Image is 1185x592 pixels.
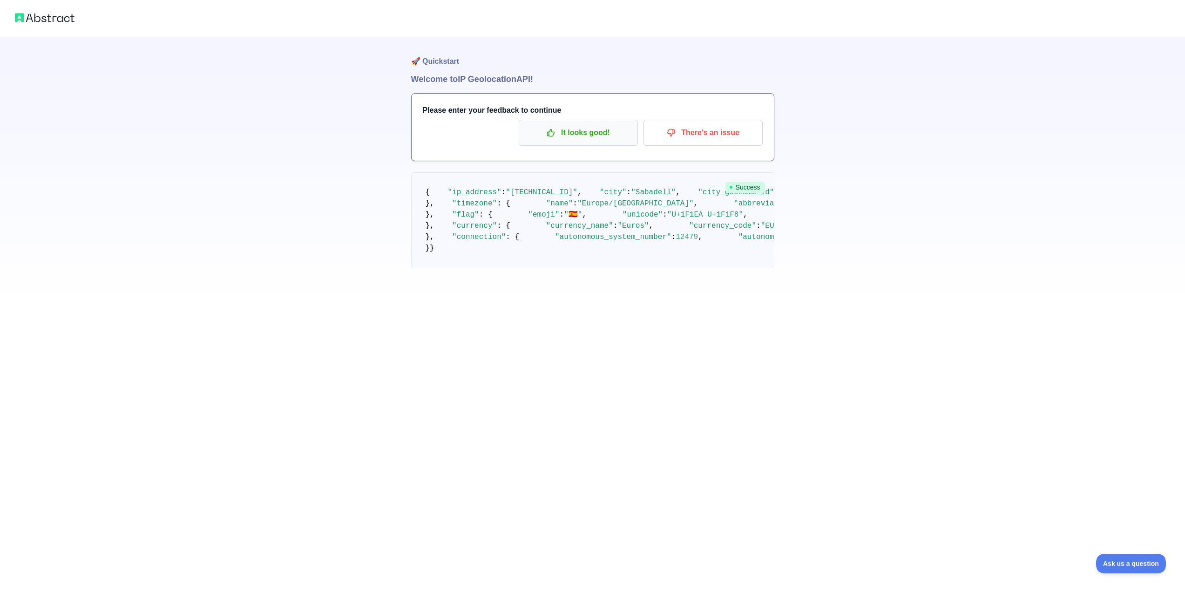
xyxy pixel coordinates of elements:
[519,120,638,146] button: It looks good!
[479,211,493,219] span: : {
[676,233,698,241] span: 12479
[528,211,559,219] span: "emoji"
[506,233,519,241] span: : {
[694,199,698,208] span: ,
[643,120,763,146] button: There's an issue
[600,188,627,197] span: "city"
[663,211,667,219] span: :
[573,199,577,208] span: :
[452,222,497,230] span: "currency"
[698,188,774,197] span: "city_geoname_id"
[501,188,506,197] span: :
[676,188,680,197] span: ,
[497,222,510,230] span: : {
[756,222,761,230] span: :
[546,222,613,230] span: "currency_name"
[1096,554,1166,573] iframe: Toggle Customer Support
[448,188,501,197] span: "ip_address"
[526,125,631,141] p: It looks good!
[497,199,510,208] span: : {
[423,105,763,116] h3: Please enter your feedback to continue
[649,222,654,230] span: ,
[667,211,743,219] span: "U+1F1EA U+1F1F8"
[546,199,573,208] span: "name"
[623,211,663,219] span: "unicode"
[452,199,497,208] span: "timezone"
[734,199,796,208] span: "abbreviation"
[650,125,756,141] p: There's an issue
[627,188,631,197] span: :
[411,37,774,73] h1: 🚀 Quickstart
[738,233,881,241] span: "autonomous_system_organization"
[426,188,430,197] span: {
[452,233,506,241] span: "connection"
[743,211,748,219] span: ,
[411,73,774,86] h1: Welcome to IP Geolocation API!
[560,211,564,219] span: :
[15,11,74,24] img: Abstract logo
[617,222,649,230] span: "Euros"
[725,182,765,193] span: Success
[506,188,577,197] span: "[TECHNICAL_ID]"
[564,211,582,219] span: "🇪🇸"
[761,222,783,230] span: "EUR"
[577,199,694,208] span: "Europe/[GEOGRAPHIC_DATA]"
[671,233,676,241] span: :
[689,222,756,230] span: "currency_code"
[698,233,703,241] span: ,
[555,233,671,241] span: "autonomous_system_number"
[613,222,618,230] span: :
[452,211,479,219] span: "flag"
[631,188,676,197] span: "Sabadell"
[582,211,587,219] span: ,
[577,188,582,197] span: ,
